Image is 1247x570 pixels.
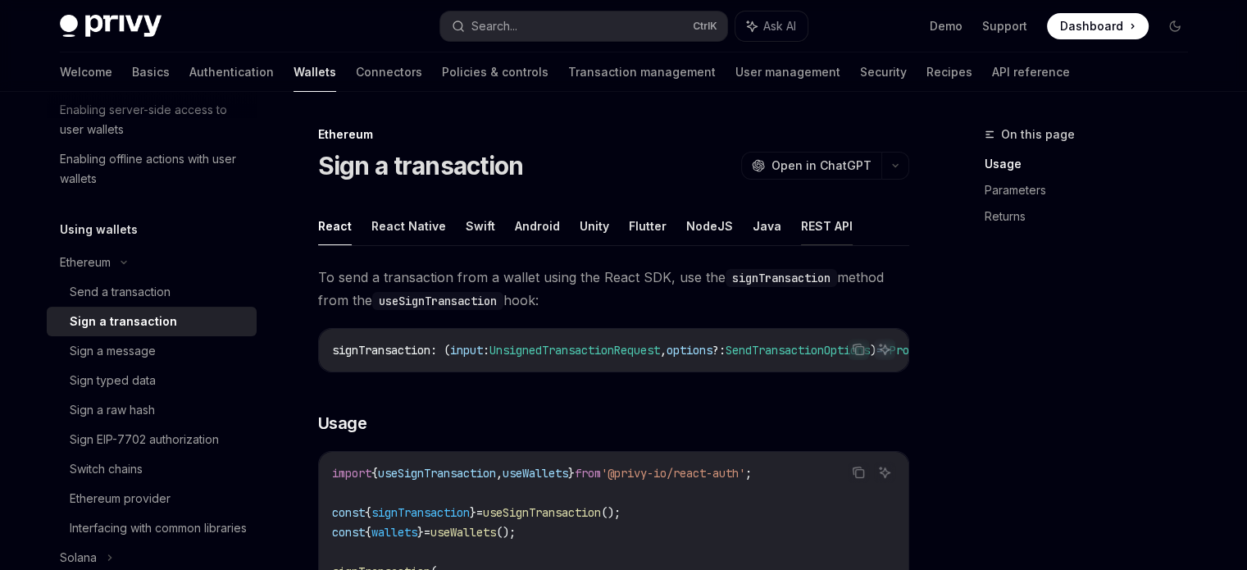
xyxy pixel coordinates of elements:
div: Send a transaction [70,282,171,302]
span: = [476,505,483,520]
button: Open in ChatGPT [741,152,881,180]
span: , [496,466,503,481]
img: dark logo [60,15,162,38]
button: Search...CtrlK [440,11,727,41]
a: Returns [985,203,1201,230]
span: { [365,505,371,520]
span: UnsignedTransactionRequest [489,343,660,358]
div: Ethereum [60,253,111,272]
span: Ask AI [763,18,796,34]
span: (); [601,505,621,520]
div: Switch chains [70,459,143,479]
span: } [417,525,424,540]
button: Swift [466,207,495,245]
span: const [332,525,365,540]
div: Sign EIP-7702 authorization [70,430,219,449]
a: Ethereum provider [47,484,257,513]
div: Solana [60,548,97,568]
a: Connectors [356,52,422,92]
span: useWallets [430,525,496,540]
a: Transaction management [568,52,716,92]
button: Java [753,207,781,245]
a: User management [735,52,840,92]
a: Switch chains [47,454,257,484]
span: signTransaction [371,505,470,520]
div: Sign typed data [70,371,156,390]
div: Sign a message [70,341,156,361]
span: SendTransactionOptions [726,343,870,358]
button: Toggle dark mode [1162,13,1188,39]
span: Usage [318,412,367,435]
span: useSignTransaction [483,505,601,520]
a: Recipes [926,52,972,92]
a: Support [982,18,1027,34]
div: Enabling server-side access to user wallets [60,100,247,139]
a: Enabling offline actions with user wallets [47,144,257,194]
span: : ( [430,343,450,358]
button: Unity [580,207,609,245]
span: ) [870,343,876,358]
div: Ethereum [318,126,909,143]
span: : [483,343,489,358]
button: Ask AI [735,11,808,41]
a: Demo [930,18,963,34]
button: Ask AI [874,462,895,483]
a: Policies & controls [442,52,548,92]
div: Search... [471,16,517,36]
a: Sign EIP-7702 authorization [47,425,257,454]
a: Sign a message [47,336,257,366]
span: , [660,343,667,358]
a: Sign a raw hash [47,395,257,425]
span: To send a transaction from a wallet using the React SDK, use the method from the hook: [318,266,909,312]
button: Ask AI [874,339,895,360]
a: Authentication [189,52,274,92]
a: Sign a transaction [47,307,257,336]
button: React Native [371,207,446,245]
button: NodeJS [686,207,733,245]
div: Sign a raw hash [70,400,155,420]
button: React [318,207,352,245]
a: Enabling server-side access to user wallets [47,95,257,144]
a: Interfacing with common libraries [47,513,257,543]
a: Send a transaction [47,277,257,307]
a: Parameters [985,177,1201,203]
button: REST API [801,207,853,245]
span: { [371,466,378,481]
span: options [667,343,712,358]
span: ?: [712,343,726,358]
span: '@privy-io/react-auth' [601,466,745,481]
span: useWallets [503,466,568,481]
a: Basics [132,52,170,92]
span: (); [496,525,516,540]
code: signTransaction [726,269,837,287]
span: from [575,466,601,481]
span: wallets [371,525,417,540]
a: Dashboard [1047,13,1149,39]
a: Welcome [60,52,112,92]
span: On this page [1001,125,1075,144]
div: Interfacing with common libraries [70,518,247,538]
span: Ctrl K [693,20,717,33]
h5: Using wallets [60,220,138,239]
button: Android [515,207,560,245]
div: Sign a transaction [70,312,177,331]
button: Flutter [629,207,667,245]
button: Copy the contents from the code block [848,462,869,483]
button: Copy the contents from the code block [848,339,869,360]
span: { [365,525,371,540]
div: Ethereum provider [70,489,171,508]
span: } [568,466,575,481]
h1: Sign a transaction [318,151,524,180]
span: input [450,343,483,358]
div: Enabling offline actions with user wallets [60,149,247,189]
a: Wallets [294,52,336,92]
a: Usage [985,151,1201,177]
span: Dashboard [1060,18,1123,34]
code: useSignTransaction [372,292,503,310]
span: ; [745,466,752,481]
span: = [424,525,430,540]
span: } [470,505,476,520]
span: import [332,466,371,481]
span: useSignTransaction [378,466,496,481]
span: Open in ChatGPT [771,157,872,174]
